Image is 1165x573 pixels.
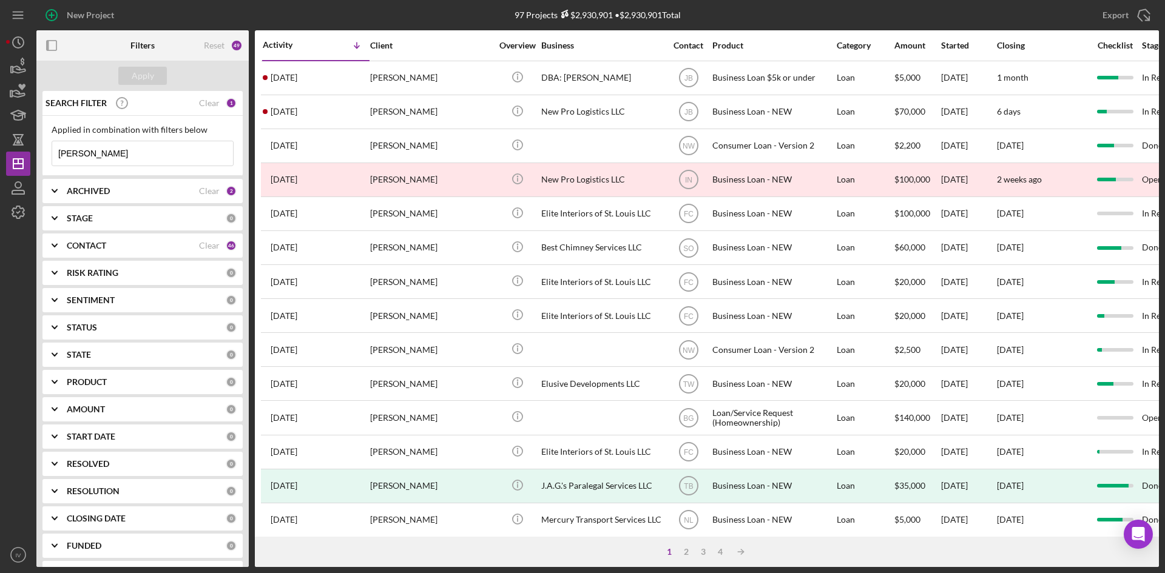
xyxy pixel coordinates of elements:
[837,367,893,400] div: Loan
[997,242,1024,252] time: [DATE]
[894,344,920,355] span: $2,500
[997,481,1024,491] div: [DATE]
[370,266,491,298] div: [PERSON_NAME]
[226,240,237,251] div: 46
[67,295,115,305] b: SENTIMENT
[941,232,996,264] div: [DATE]
[199,98,220,108] div: Clear
[199,186,220,196] div: Clear
[837,198,893,230] div: Loan
[894,106,925,116] span: $70,000
[226,186,237,196] div: 2
[683,142,695,150] text: NW
[515,10,681,20] div: 97 Projects • $2,930,901 Total
[67,186,110,196] b: ARCHIVED
[837,436,893,468] div: Loan
[997,378,1024,389] time: [DATE]
[67,541,101,551] b: FUNDED
[941,266,996,298] div: [DATE]
[370,232,491,264] div: [PERSON_NAME]
[370,436,491,468] div: [PERSON_NAME]
[226,404,237,415] div: 0
[894,130,940,162] div: $2,200
[941,130,996,162] div: [DATE]
[271,447,297,457] time: 2025-03-05 17:56
[370,300,491,332] div: [PERSON_NAME]
[683,346,695,354] text: NW
[541,266,663,298] div: Elite Interiors of St. Louis LLC
[271,107,297,116] time: 2025-08-11 15:56
[204,41,225,50] div: Reset
[997,72,1028,82] time: 1 month
[837,164,893,196] div: Loan
[712,198,834,230] div: Business Loan - NEW
[712,401,834,434] div: Loan/Service Request (Homeownership)
[712,232,834,264] div: Business Loan - NEW
[997,514,1024,524] time: [DATE]
[226,98,237,109] div: 1
[941,62,996,94] div: [DATE]
[941,436,996,468] div: [DATE]
[67,404,105,414] b: AMOUNT
[712,164,834,196] div: Business Loan - NEW
[541,470,663,502] div: J.A.G.'s Paralegal Services LLC
[67,323,97,332] b: STATUS
[271,175,297,184] time: 2025-07-25 15:05
[67,350,91,360] b: STATE
[541,96,663,128] div: New Pro Logistics LLC
[997,174,1042,184] time: 2 weeks ago
[67,213,93,223] b: STAGE
[541,62,663,94] div: DBA: [PERSON_NAME]
[837,504,893,536] div: Loan
[712,367,834,400] div: Business Loan - NEW
[894,41,940,50] div: Amount
[271,345,297,355] time: 2025-04-03 20:30
[941,401,996,434] div: [DATE]
[837,96,893,128] div: Loan
[712,96,834,128] div: Business Loan - NEW
[894,514,920,524] span: $5,000
[67,3,114,27] div: New Project
[997,310,1024,321] time: [DATE]
[1090,3,1159,27] button: Export
[495,41,540,50] div: Overview
[678,547,695,557] div: 2
[684,210,694,218] text: FC
[271,209,297,218] time: 2025-07-18 18:37
[541,367,663,400] div: Elusive Developments LLC
[941,198,996,230] div: [DATE]
[271,73,297,82] time: 2025-09-17 18:52
[941,300,996,332] div: [DATE]
[837,41,893,50] div: Category
[894,310,925,321] span: $20,000
[894,470,940,502] div: $35,000
[712,547,729,557] div: 4
[67,486,120,496] b: RESOLUTION
[894,164,940,196] div: $100,000
[271,481,297,491] time: 2025-03-04 00:10
[541,232,663,264] div: Best Chimney Services LLC
[997,106,1021,116] time: 6 days
[941,164,996,196] div: [DATE]
[666,41,711,50] div: Contact
[370,333,491,366] div: [PERSON_NAME]
[661,547,678,557] div: 1
[226,513,237,524] div: 0
[6,543,30,567] button: IV
[370,198,491,230] div: [PERSON_NAME]
[941,470,996,502] div: [DATE]
[558,10,613,20] div: $2,930,901
[894,208,930,218] span: $100,000
[541,41,663,50] div: Business
[1103,3,1129,27] div: Export
[199,241,220,250] div: Clear
[997,344,1024,355] time: [DATE]
[837,130,893,162] div: Loan
[684,482,693,491] text: TB
[837,401,893,434] div: Loan
[36,3,126,27] button: New Project
[226,540,237,551] div: 0
[226,377,237,387] div: 0
[541,198,663,230] div: Elite Interiors of St. Louis LLC
[132,67,154,85] div: Apply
